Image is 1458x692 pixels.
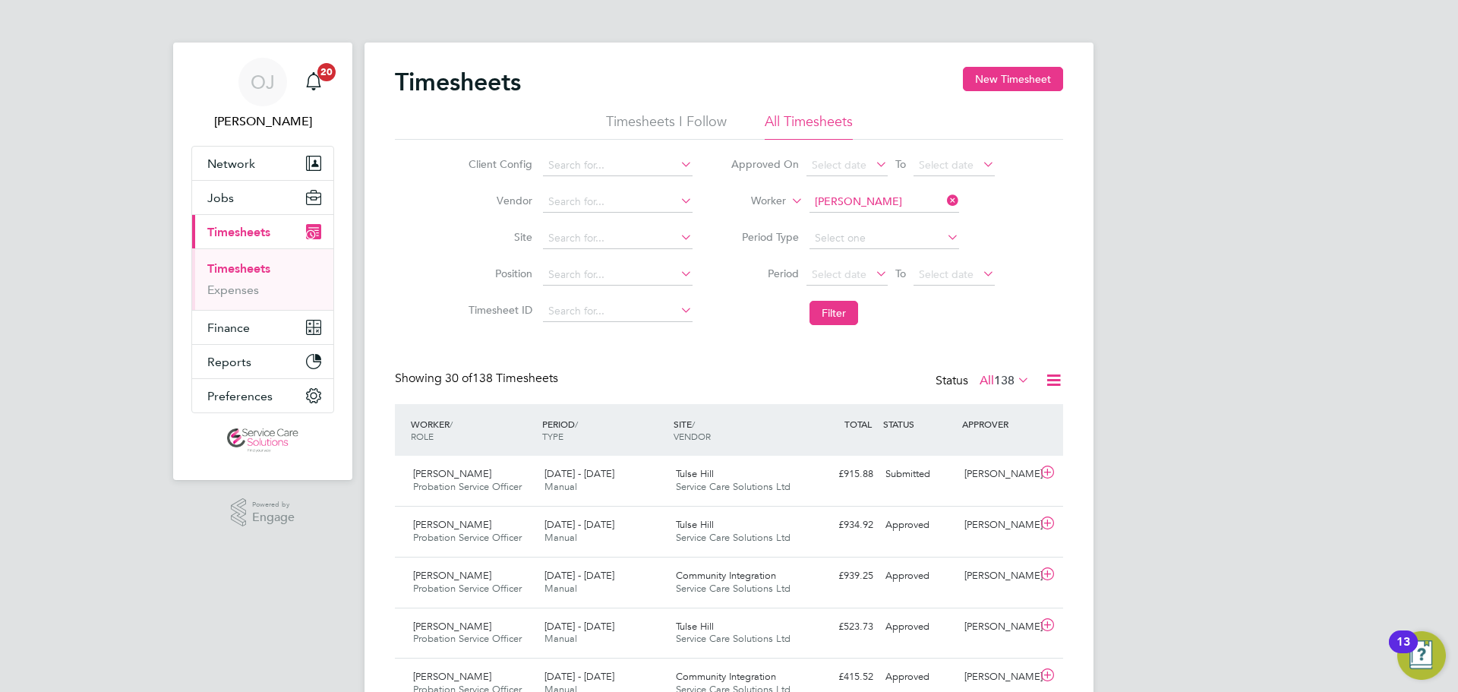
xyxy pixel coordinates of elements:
span: [PERSON_NAME] [413,670,491,683]
div: Timesheets [192,248,333,310]
div: [PERSON_NAME] [958,462,1037,487]
div: [PERSON_NAME] [958,513,1037,538]
span: Select date [919,267,974,281]
span: 138 Timesheets [445,371,558,386]
span: To [891,264,910,283]
div: Approved [879,615,958,640]
span: Service Care Solutions Ltd [676,632,791,645]
span: Probation Service Officer [413,632,522,645]
input: Search for... [809,191,959,213]
div: SITE [670,410,801,450]
span: Oliver Jefferson [191,112,334,131]
span: Jobs [207,191,234,205]
div: Submitted [879,462,958,487]
div: £523.73 [800,615,879,640]
div: Status [936,371,1033,392]
span: ROLE [411,430,434,442]
span: / [450,418,453,430]
span: Tulse Hill [676,467,714,480]
input: Search for... [543,191,693,213]
span: [PERSON_NAME] [413,518,491,531]
button: Reports [192,345,333,378]
span: OJ [251,72,275,92]
label: Site [464,230,532,244]
span: TYPE [542,430,563,442]
span: Tulse Hill [676,620,714,633]
span: Service Care Solutions Ltd [676,480,791,493]
div: [PERSON_NAME] [958,615,1037,640]
span: Network [207,156,255,171]
div: £415.52 [800,665,879,690]
div: £934.92 [800,513,879,538]
span: 20 [317,63,336,81]
li: Timesheets I Follow [606,112,727,140]
nav: Main navigation [173,43,352,480]
span: Finance [207,321,250,335]
button: New Timesheet [963,67,1063,91]
div: Showing [395,371,561,387]
label: All [980,373,1030,388]
span: Community Integration [676,670,776,683]
span: Powered by [252,498,295,511]
span: 138 [994,373,1015,388]
label: Vendor [464,194,532,207]
div: Approved [879,665,958,690]
button: Open Resource Center, 13 new notifications [1397,631,1446,680]
span: Manual [544,582,577,595]
span: Manual [544,531,577,544]
span: / [692,418,695,430]
a: Timesheets [207,261,270,276]
span: Select date [812,158,866,172]
span: [DATE] - [DATE] [544,467,614,480]
div: WORKER [407,410,538,450]
span: [PERSON_NAME] [413,569,491,582]
label: Period [731,267,799,280]
a: Go to home page [191,428,334,453]
span: 30 of [445,371,472,386]
span: Timesheets [207,225,270,239]
span: [DATE] - [DATE] [544,518,614,531]
span: Community Integration [676,569,776,582]
button: Jobs [192,181,333,214]
input: Search for... [543,301,693,322]
span: Select date [812,267,866,281]
img: servicecare-logo-retina.png [227,428,298,453]
span: Select date [919,158,974,172]
span: Probation Service Officer [413,480,522,493]
span: Manual [544,632,577,645]
div: Approved [879,564,958,589]
span: Engage [252,511,295,524]
span: [DATE] - [DATE] [544,670,614,683]
button: Filter [809,301,858,325]
span: Preferences [207,389,273,403]
span: Service Care Solutions Ltd [676,582,791,595]
span: / [575,418,578,430]
div: PERIOD [538,410,670,450]
span: Service Care Solutions Ltd [676,531,791,544]
button: Finance [192,311,333,344]
a: Powered byEngage [231,498,295,527]
div: [PERSON_NAME] [958,665,1037,690]
label: Timesheet ID [464,303,532,317]
button: Network [192,147,333,180]
label: Period Type [731,230,799,244]
li: All Timesheets [765,112,853,140]
input: Search for... [543,155,693,176]
span: Probation Service Officer [413,582,522,595]
label: Approved On [731,157,799,171]
h2: Timesheets [395,67,521,97]
span: TOTAL [844,418,872,430]
div: 13 [1396,642,1410,662]
span: To [891,154,910,174]
span: [PERSON_NAME] [413,620,491,633]
span: Probation Service Officer [413,531,522,544]
div: STATUS [879,410,958,438]
a: OJ[PERSON_NAME] [191,58,334,131]
label: Client Config [464,157,532,171]
button: Timesheets [192,215,333,248]
button: Preferences [192,379,333,412]
span: [DATE] - [DATE] [544,620,614,633]
span: Tulse Hill [676,518,714,531]
div: Approved [879,513,958,538]
input: Select one [809,228,959,249]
